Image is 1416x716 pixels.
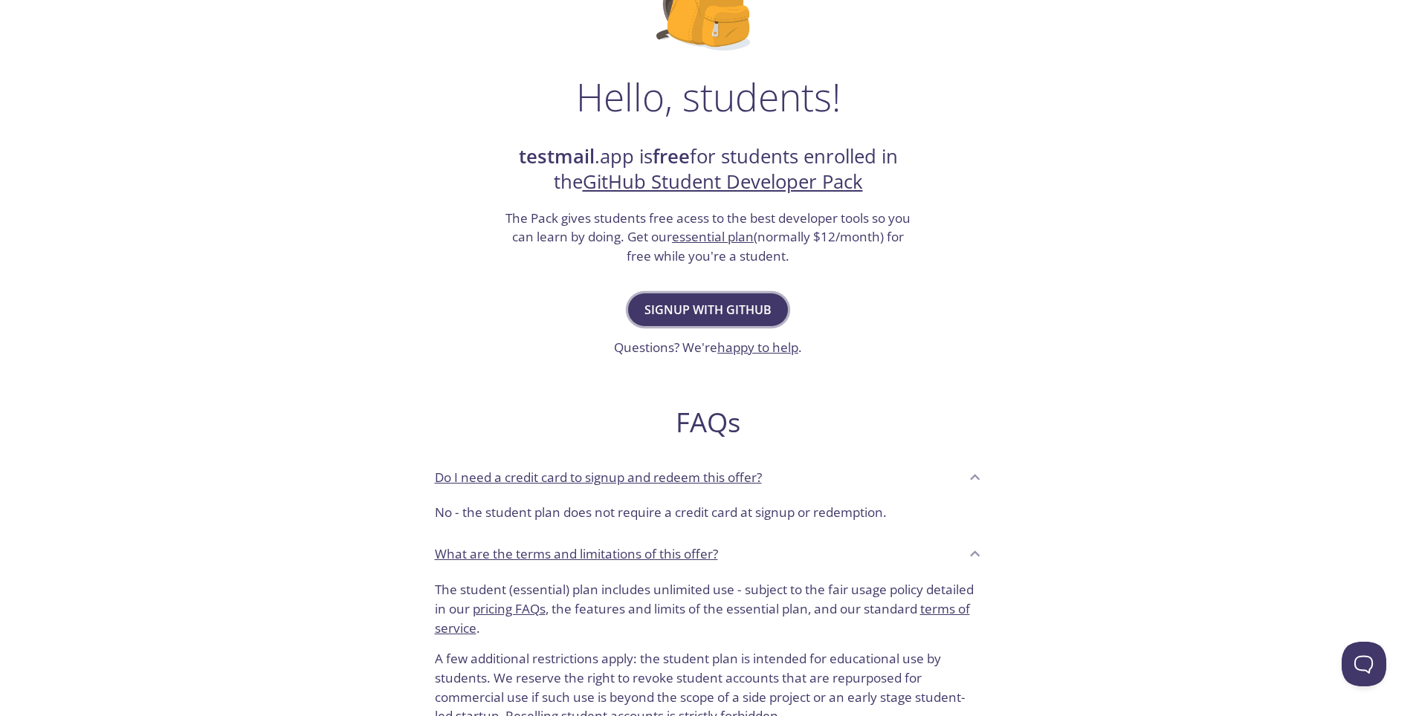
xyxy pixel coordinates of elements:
[435,503,982,522] p: No - the student plan does not require a credit card at signup or redemption.
[423,497,994,534] div: Do I need a credit card to signup and redeem this offer?
[435,468,762,487] p: Do I need a credit card to signup and redeem this offer?
[504,209,913,266] h3: The Pack gives students free acess to the best developer tools so you can learn by doing. Get our...
[423,534,994,574] div: What are the terms and limitations of this offer?
[435,580,982,637] p: The student (essential) plan includes unlimited use - subject to the fair usage policy detailed i...
[644,299,772,320] span: Signup with GitHub
[504,144,913,195] h2: .app is for students enrolled in the
[1342,642,1386,686] iframe: Help Scout Beacon - Open
[435,544,718,564] p: What are the terms and limitations of this offer?
[614,338,802,357] h3: Questions? We're .
[423,457,994,497] div: Do I need a credit card to signup and redeem this offer?
[628,293,788,326] button: Signup with GitHub
[653,143,690,169] strong: free
[473,600,546,617] a: pricing FAQs
[423,406,994,439] h2: FAQs
[583,169,863,195] a: GitHub Student Developer Pack
[576,74,841,119] h1: Hello, students!
[435,600,970,637] a: terms of service
[717,339,798,356] a: happy to help
[672,228,754,245] a: essential plan
[519,143,595,169] strong: testmail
